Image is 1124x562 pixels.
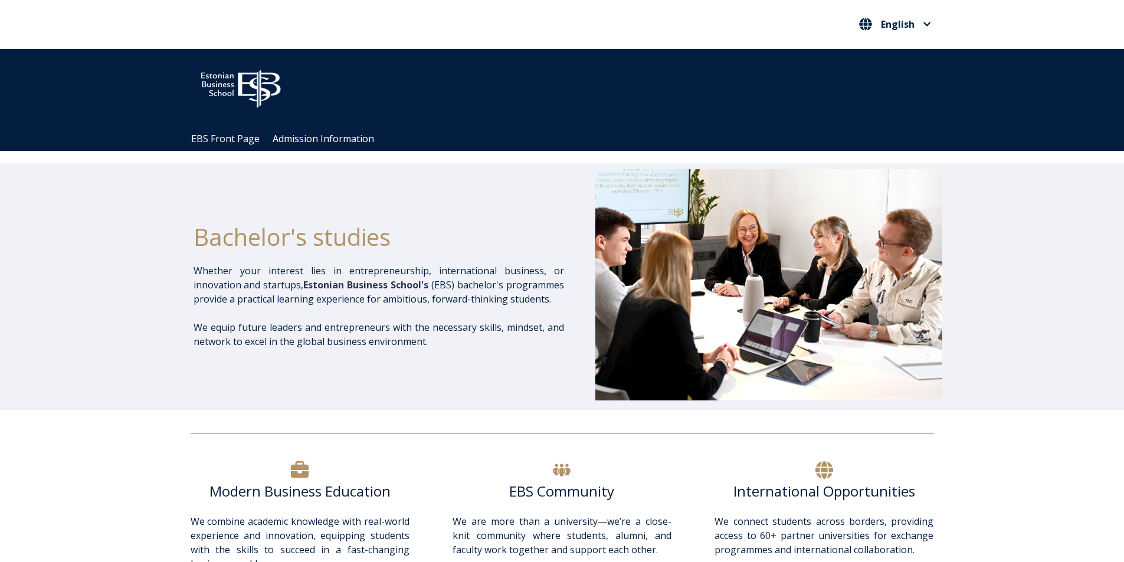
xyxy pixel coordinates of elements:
[715,482,933,500] h6: International Opportunities
[518,81,663,94] span: Community for Growth and Resp
[194,222,564,252] h1: Bachelor's studies
[715,514,933,557] p: We connect students across borders, providing access to 60+ partner universities for exchange pro...
[453,482,671,500] h6: EBS Community
[273,132,374,145] a: Admission Information
[194,264,564,306] p: Whether your interest lies in entrepreneurship, international business, or innovation and startup...
[856,15,934,34] nav: Select your language
[303,278,428,291] span: Estonian Business School's
[595,169,942,400] img: Bachelor's at EBS
[191,61,291,111] img: ebs_logo2016_white
[194,320,564,349] p: We equip future leaders and entrepreneurs with the necessary skills, mindset, and network to exce...
[185,127,952,151] div: Navigation Menu
[191,482,409,500] h6: Modern Business Education
[881,19,915,29] span: English
[191,132,260,145] a: EBS Front Page
[856,15,934,34] button: English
